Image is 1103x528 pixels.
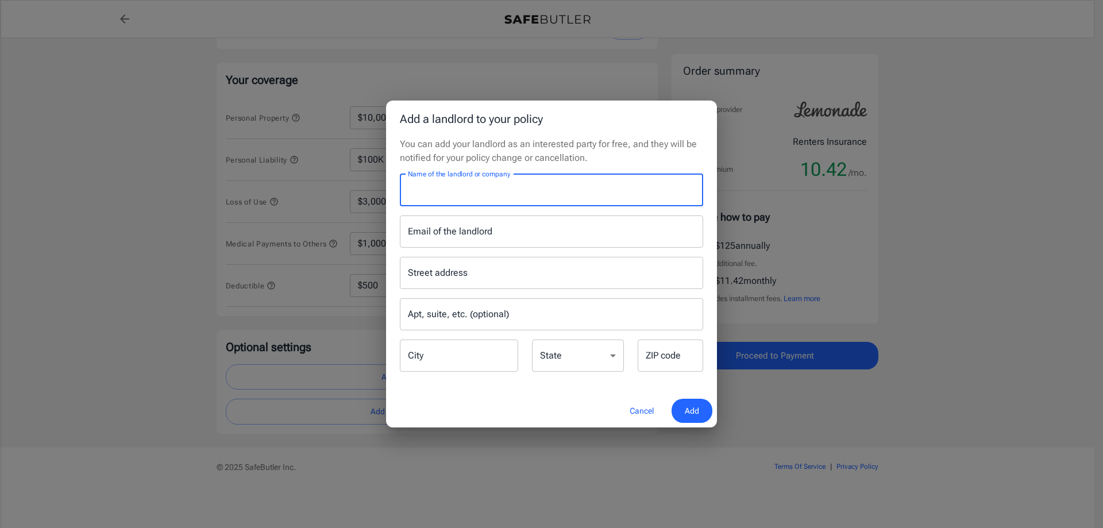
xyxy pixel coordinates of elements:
[685,404,699,418] span: Add
[408,169,510,179] label: Name of the landlord or company
[672,399,712,423] button: Add
[616,399,667,423] button: Cancel
[386,101,717,137] h2: Add a landlord to your policy
[400,137,703,165] p: You can add your landlord as an interested party for free, and they will be notified for your pol...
